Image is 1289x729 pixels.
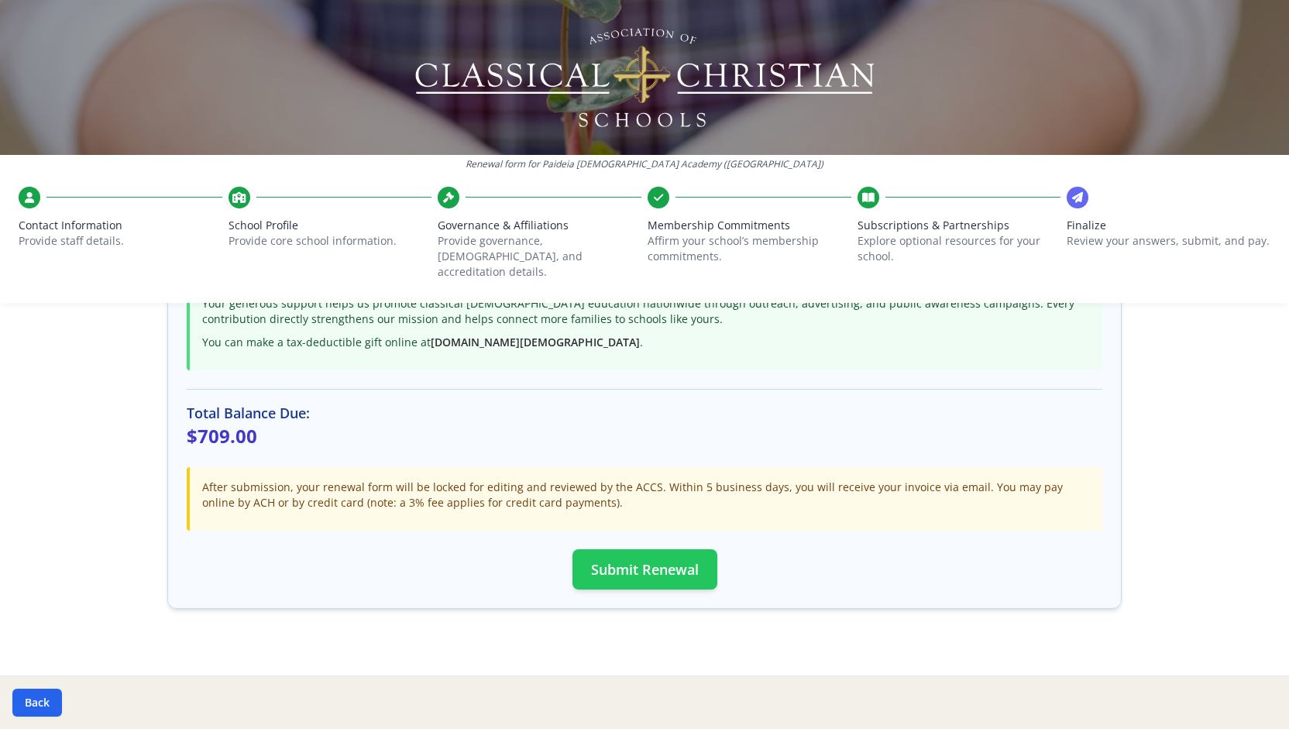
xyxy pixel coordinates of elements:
[438,218,641,233] span: Governance & Affiliations
[202,335,1090,350] p: You can make a tax-deductible gift online at .
[648,218,851,233] span: Membership Commitments
[19,218,222,233] span: Contact Information
[229,233,432,249] p: Provide core school information.
[187,402,1102,424] h3: Total Balance Due:
[858,233,1061,264] p: Explore optional resources for your school.
[413,23,877,132] img: Logo
[19,233,222,249] p: Provide staff details.
[1067,233,1270,249] p: Review your answers, submit, and pay.
[858,218,1061,233] span: Subscriptions & Partnerships
[1067,218,1270,233] span: Finalize
[438,233,641,280] p: Provide governance, [DEMOGRAPHIC_DATA], and accreditation details.
[572,549,717,590] button: Submit Renewal
[187,424,1102,449] p: $709.00
[229,218,432,233] span: School Profile
[431,335,640,349] a: [DOMAIN_NAME][DEMOGRAPHIC_DATA]
[648,233,851,264] p: Affirm your school’s membership commitments.
[202,480,1090,511] p: After submission, your renewal form will be locked for editing and reviewed by the ACCS. Within 5...
[12,689,62,717] button: Back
